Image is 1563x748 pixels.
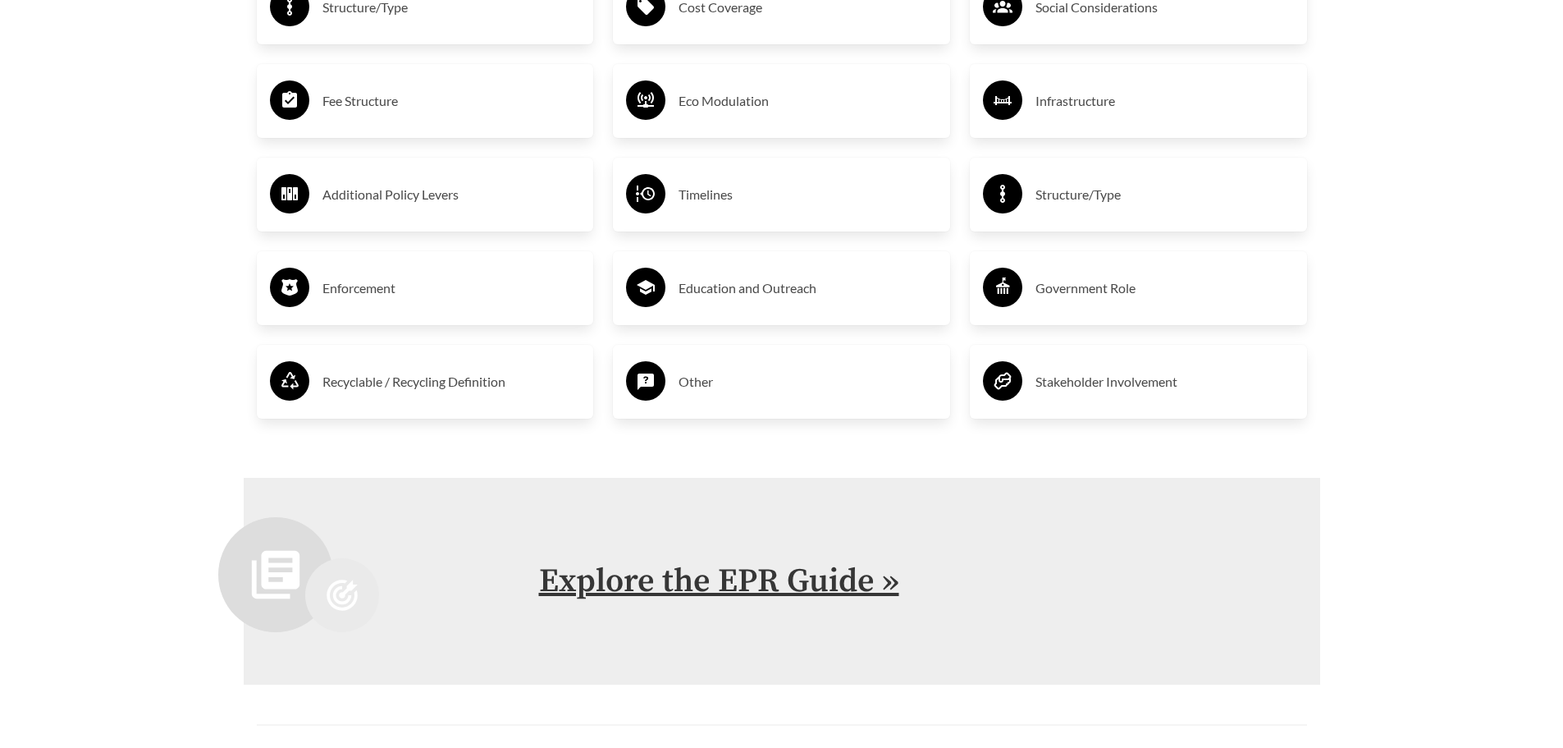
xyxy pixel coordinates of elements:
h3: Fee Structure [322,88,581,114]
h3: Additional Policy Levers [322,181,581,208]
h3: Eco Modulation [679,88,937,114]
h3: Timelines [679,181,937,208]
h3: Other [679,369,937,395]
h3: Government Role [1035,275,1294,301]
h3: Structure/Type [1035,181,1294,208]
a: Explore the EPR Guide » [539,561,899,602]
h3: Education and Outreach [679,275,937,301]
h3: Stakeholder Involvement [1035,369,1294,395]
h3: Infrastructure [1035,88,1294,114]
h3: Enforcement [322,275,581,301]
h3: Recyclable / Recycling Definition [322,369,581,395]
